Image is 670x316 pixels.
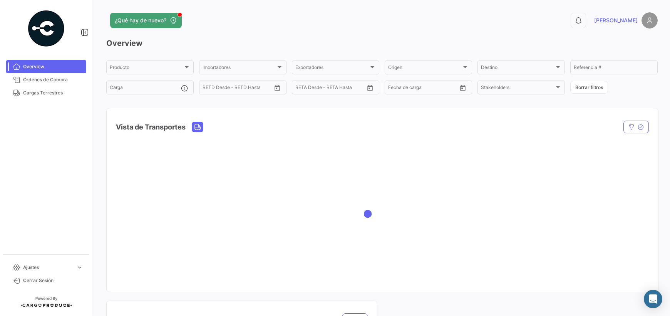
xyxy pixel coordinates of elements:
a: Cargas Terrestres [6,86,86,99]
h3: Overview [106,38,658,49]
input: Hasta [222,86,255,91]
a: Overview [6,60,86,73]
button: Open calendar [271,82,283,94]
button: Open calendar [457,82,469,94]
span: [PERSON_NAME] [594,17,638,24]
input: Desde [388,86,402,91]
button: Open calendar [364,82,376,94]
span: ¿Qué hay de nuevo? [115,17,166,24]
img: powered-by.png [27,9,65,48]
span: Cargas Terrestres [23,89,83,96]
span: Exportadores [295,66,369,71]
button: Borrar filtros [570,81,608,94]
span: Overview [23,63,83,70]
span: Origen [388,66,462,71]
span: Producto [110,66,183,71]
img: placeholder-user.png [642,12,658,29]
span: Órdenes de Compra [23,76,83,83]
span: Importadores [203,66,276,71]
a: Órdenes de Compra [6,73,86,86]
span: Cerrar Sesión [23,277,83,284]
input: Hasta [315,86,347,91]
span: Stakeholders [481,86,554,91]
h4: Vista de Transportes [116,122,186,133]
div: Abrir Intercom Messenger [644,290,662,308]
input: Desde [203,86,216,91]
span: Ajustes [23,264,73,271]
input: Desde [295,86,309,91]
button: Land [192,122,203,132]
span: expand_more [76,264,83,271]
input: Hasta [407,86,440,91]
span: Destino [481,66,554,71]
button: ¿Qué hay de nuevo? [110,13,182,28]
